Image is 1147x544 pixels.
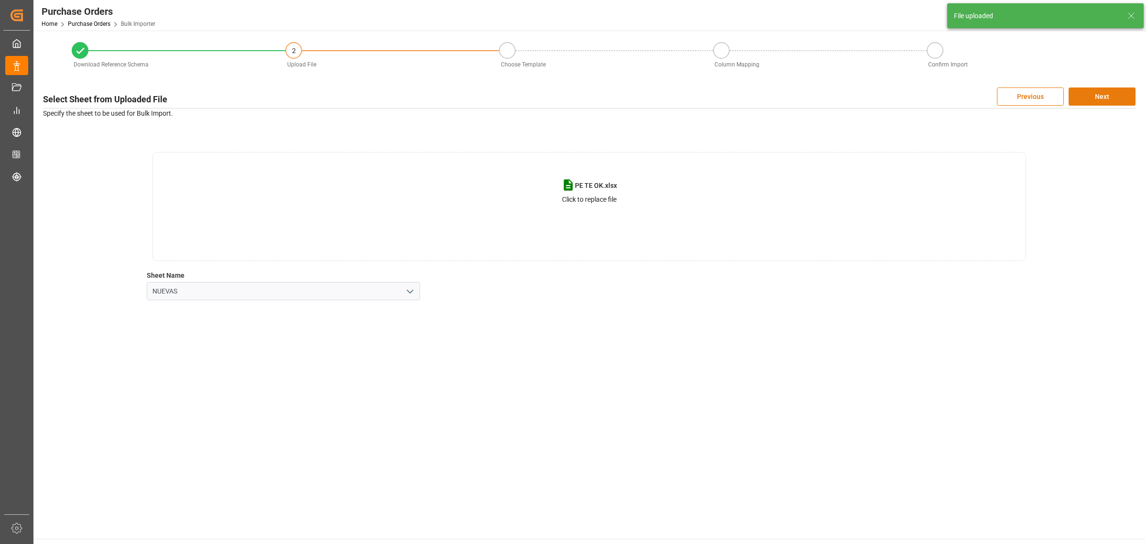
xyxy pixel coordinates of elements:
[928,61,968,68] span: Confirm Import
[287,61,316,68] span: Upload File
[147,282,420,300] input: Select option
[997,87,1064,106] button: Previous
[42,4,155,19] div: Purchase Orders
[42,21,57,27] a: Home
[147,271,184,281] label: Sheet Name
[1069,87,1136,106] button: Next
[501,61,546,68] span: Choose Template
[286,43,301,59] div: 2
[43,109,1136,119] p: Specify the sheet to be used for Bulk Import.
[152,152,1027,261] div: PE TE OK.xlsxClick to replace file
[562,195,617,205] p: Click to replace file
[575,181,617,191] span: PE TE OK.xlsx
[74,61,149,68] span: Download Reference Schema
[714,61,759,68] span: Column Mapping
[68,21,110,27] a: Purchase Orders
[402,284,416,299] button: open menu
[954,11,1118,21] div: File uploaded
[43,93,167,106] h3: Select Sheet from Uploaded File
